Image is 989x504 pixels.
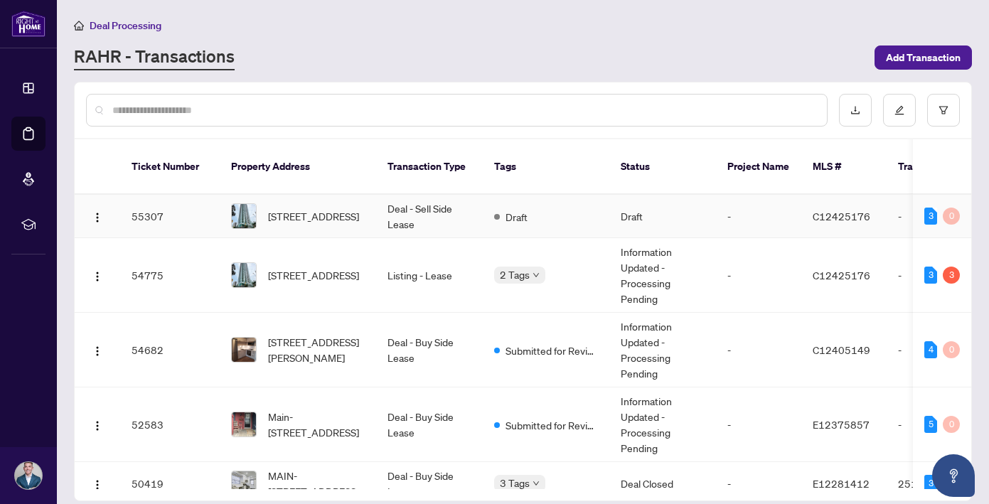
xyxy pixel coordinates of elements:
button: Open asap [932,454,975,497]
td: - [716,313,801,387]
td: 54682 [120,313,220,387]
img: Logo [92,345,103,357]
img: thumbnail-img [232,412,256,436]
span: filter [939,105,948,115]
button: filter [927,94,960,127]
span: Main-[STREET_ADDRESS] [268,409,365,440]
div: 0 [943,208,960,225]
th: Project Name [716,139,801,195]
th: Status [609,139,716,195]
span: home [74,21,84,31]
div: 3 [924,267,937,284]
span: 2 Tags [500,267,530,283]
div: 4 [924,341,937,358]
td: - [716,387,801,462]
span: Submitted for Review [506,417,598,433]
span: C12425176 [813,210,870,222]
th: MLS # [801,139,887,195]
span: Submitted for Review [506,343,598,358]
td: Information Updated - Processing Pending [609,238,716,313]
td: Draft [609,195,716,238]
td: - [716,238,801,313]
td: - [716,195,801,238]
td: 55307 [120,195,220,238]
td: Information Updated - Processing Pending [609,313,716,387]
img: Logo [92,420,103,431]
span: 3 Tags [500,475,530,491]
span: [STREET_ADDRESS][PERSON_NAME] [268,334,365,365]
button: Logo [86,413,109,436]
th: Trade Number [887,139,986,195]
span: down [533,272,540,279]
th: Ticket Number [120,139,220,195]
span: Add Transaction [886,46,961,69]
div: 3 [924,475,937,492]
span: C12405149 [813,343,870,356]
button: Logo [86,264,109,286]
span: MAIN-[STREET_ADDRESS][PERSON_NAME] [268,468,365,499]
button: Logo [86,205,109,227]
span: down [533,480,540,487]
td: 54775 [120,238,220,313]
span: download [850,105,860,115]
img: logo [11,11,46,37]
img: thumbnail-img [232,338,256,362]
img: Profile Icon [15,462,42,489]
img: thumbnail-img [232,263,256,287]
th: Property Address [220,139,376,195]
td: 52583 [120,387,220,462]
div: 3 [943,267,960,284]
th: Transaction Type [376,139,483,195]
td: - [887,387,986,462]
button: edit [883,94,916,127]
span: edit [894,105,904,115]
button: Logo [86,338,109,361]
div: 3 [924,208,937,225]
div: 5 [924,416,937,433]
td: Deal - Sell Side Lease [376,195,483,238]
img: thumbnail-img [232,204,256,228]
th: Tags [483,139,609,195]
span: Deal Processing [90,19,161,32]
button: Logo [86,472,109,495]
td: - [887,313,986,387]
img: thumbnail-img [232,471,256,495]
a: RAHR - Transactions [74,45,235,70]
td: Deal - Buy Side Lease [376,313,483,387]
span: [STREET_ADDRESS] [268,208,359,224]
div: 0 [943,416,960,433]
span: Draft [506,209,528,225]
img: Logo [92,479,103,490]
td: - [887,238,986,313]
span: [STREET_ADDRESS] [268,267,359,283]
span: C12425176 [813,269,870,282]
img: Logo [92,271,103,282]
div: 0 [943,341,960,358]
button: download [839,94,872,127]
img: Logo [92,212,103,223]
td: Listing - Lease [376,238,483,313]
td: Information Updated - Processing Pending [609,387,716,462]
td: - [887,195,986,238]
td: Deal - Buy Side Lease [376,387,483,462]
button: Add Transaction [875,45,972,70]
span: E12375857 [813,418,870,431]
span: E12281412 [813,477,870,490]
